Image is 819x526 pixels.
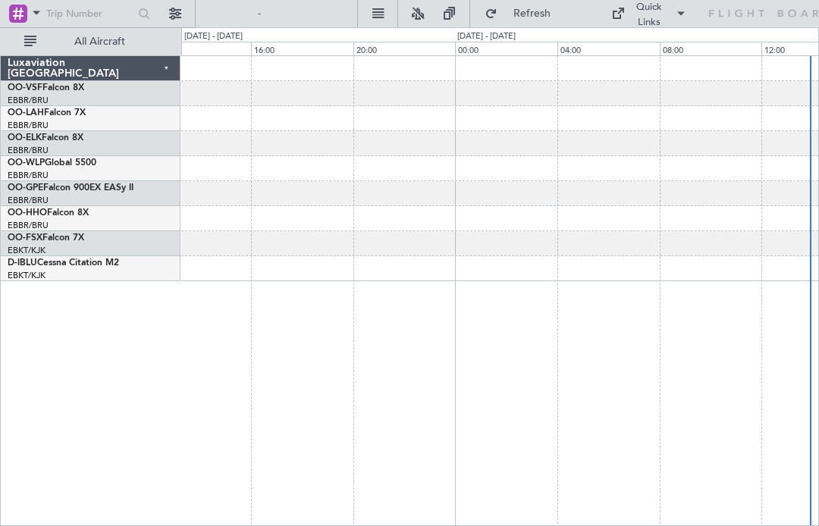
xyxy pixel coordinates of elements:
[8,83,84,92] a: OO-VSFFalcon 8X
[8,145,49,156] a: EBBR/BRU
[557,42,660,55] div: 04:00
[8,183,133,193] a: OO-GPEFalcon 900EX EASy II
[8,258,37,268] span: D-IBLU
[8,108,44,117] span: OO-LAH
[8,83,42,92] span: OO-VSF
[39,36,160,47] span: All Aircraft
[8,170,49,181] a: EBBR/BRU
[46,2,133,25] input: Trip Number
[17,30,165,54] button: All Aircraft
[353,42,456,55] div: 20:00
[478,2,569,26] button: Refresh
[604,2,695,26] button: Quick Links
[8,133,42,142] span: OO-ELK
[455,42,557,55] div: 00:00
[8,158,45,168] span: OO-WLP
[8,158,96,168] a: OO-WLPGlobal 5500
[8,270,45,281] a: EBKT/KJK
[184,30,243,43] div: [DATE] - [DATE]
[660,42,762,55] div: 08:00
[8,258,119,268] a: D-IBLUCessna Citation M2
[8,233,84,243] a: OO-FSXFalcon 7X
[8,108,86,117] a: OO-LAHFalcon 7X
[8,183,43,193] span: OO-GPE
[8,220,49,231] a: EBBR/BRU
[8,208,89,218] a: OO-HHOFalcon 8X
[8,120,49,131] a: EBBR/BRU
[8,133,83,142] a: OO-ELKFalcon 8X
[8,208,47,218] span: OO-HHO
[8,245,45,256] a: EBKT/KJK
[149,42,251,55] div: 12:00
[251,42,353,55] div: 16:00
[8,195,49,206] a: EBBR/BRU
[457,30,516,43] div: [DATE] - [DATE]
[8,233,42,243] span: OO-FSX
[8,95,49,106] a: EBBR/BRU
[500,8,564,19] span: Refresh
